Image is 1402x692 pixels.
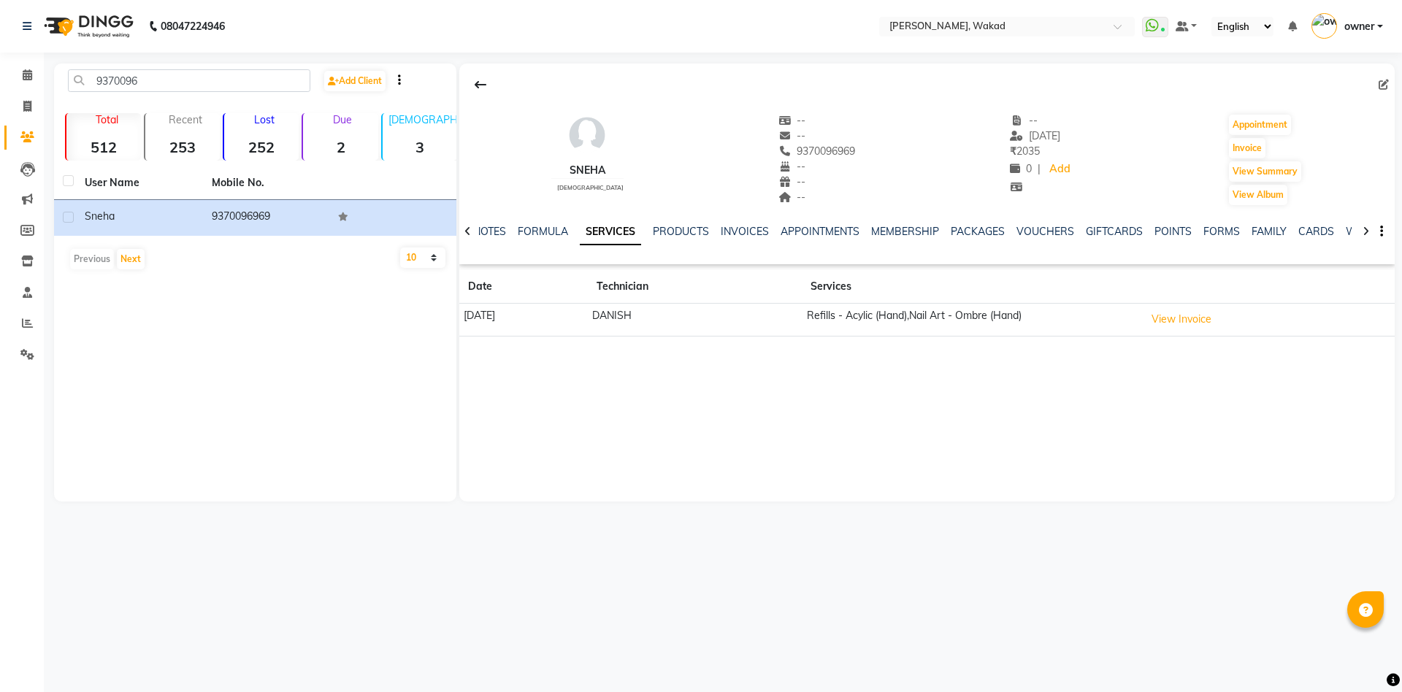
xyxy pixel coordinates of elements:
[778,114,806,127] span: --
[1038,161,1041,177] span: |
[465,71,496,99] div: Back to Client
[1010,129,1060,142] span: [DATE]
[588,270,802,304] th: Technician
[1145,308,1218,331] button: View Invoice
[151,113,220,126] p: Recent
[778,145,856,158] span: 9370096969
[778,160,806,173] span: --
[383,138,457,156] strong: 3
[37,6,137,47] img: logo
[1010,145,1040,158] span: 2035
[1010,145,1016,158] span: ₹
[306,113,378,126] p: Due
[145,138,220,156] strong: 253
[459,270,588,304] th: Date
[1298,225,1334,238] a: CARDS
[324,71,386,91] a: Add Client
[76,166,203,200] th: User Name
[1154,225,1192,238] a: POINTS
[72,113,141,126] p: Total
[117,249,145,269] button: Next
[68,69,310,92] input: Search by Name/Mobile/Email/Code
[1086,225,1143,238] a: GIFTCARDS
[85,209,115,223] span: Sneha
[303,138,378,156] strong: 2
[1203,225,1240,238] a: FORMS
[802,304,1140,337] td: Refills - Acylic (Hand),Nail Art - Ombre (Hand)
[580,219,641,245] a: SERVICES
[203,200,330,236] td: 9370096969
[871,225,939,238] a: MEMBERSHIP
[778,129,806,142] span: --
[1010,162,1032,175] span: 0
[224,138,299,156] strong: 252
[161,6,225,47] b: 08047224946
[1344,19,1374,34] span: owner
[1252,225,1287,238] a: FAMILY
[1341,634,1387,677] iframe: chat widget
[203,166,330,200] th: Mobile No.
[230,113,299,126] p: Lost
[1229,138,1265,158] button: Invoice
[66,138,141,156] strong: 512
[778,175,806,188] span: --
[802,270,1140,304] th: Services
[1229,161,1301,182] button: View Summary
[459,304,588,337] td: [DATE]
[473,225,506,238] a: NOTES
[721,225,769,238] a: INVOICES
[551,163,624,178] div: Sneha
[1016,225,1074,238] a: VOUCHERS
[781,225,859,238] a: APPOINTMENTS
[1010,114,1038,127] span: --
[1229,185,1287,205] button: View Album
[778,191,806,204] span: --
[388,113,457,126] p: [DEMOGRAPHIC_DATA]
[1046,159,1072,180] a: Add
[565,113,609,157] img: avatar
[951,225,1005,238] a: PACKAGES
[1311,13,1337,39] img: owner
[557,184,624,191] span: [DEMOGRAPHIC_DATA]
[1229,115,1291,135] button: Appointment
[653,225,709,238] a: PRODUCTS
[588,304,802,337] td: DANISH
[1346,225,1387,238] a: WALLET
[518,225,568,238] a: FORMULA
